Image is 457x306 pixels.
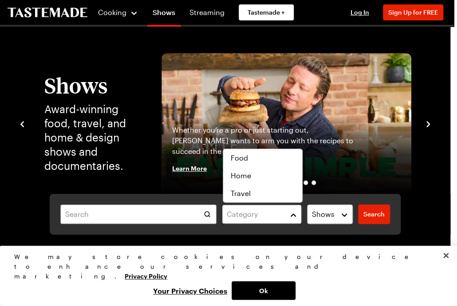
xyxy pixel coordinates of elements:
[230,153,248,163] span: Food
[14,252,435,300] div: Privacy
[230,170,251,181] span: Home
[14,252,435,281] div: We may store cookies on your device to enhance our services and marketing.
[232,281,295,300] button: Ok
[436,246,456,265] button: Close
[222,204,302,224] button: Category
[227,209,284,220] div: Category
[149,281,232,300] button: Your Privacy Choices
[125,271,167,280] a: More information about your privacy, opens in a new tab
[223,149,303,203] div: Category
[230,188,250,199] span: Travel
